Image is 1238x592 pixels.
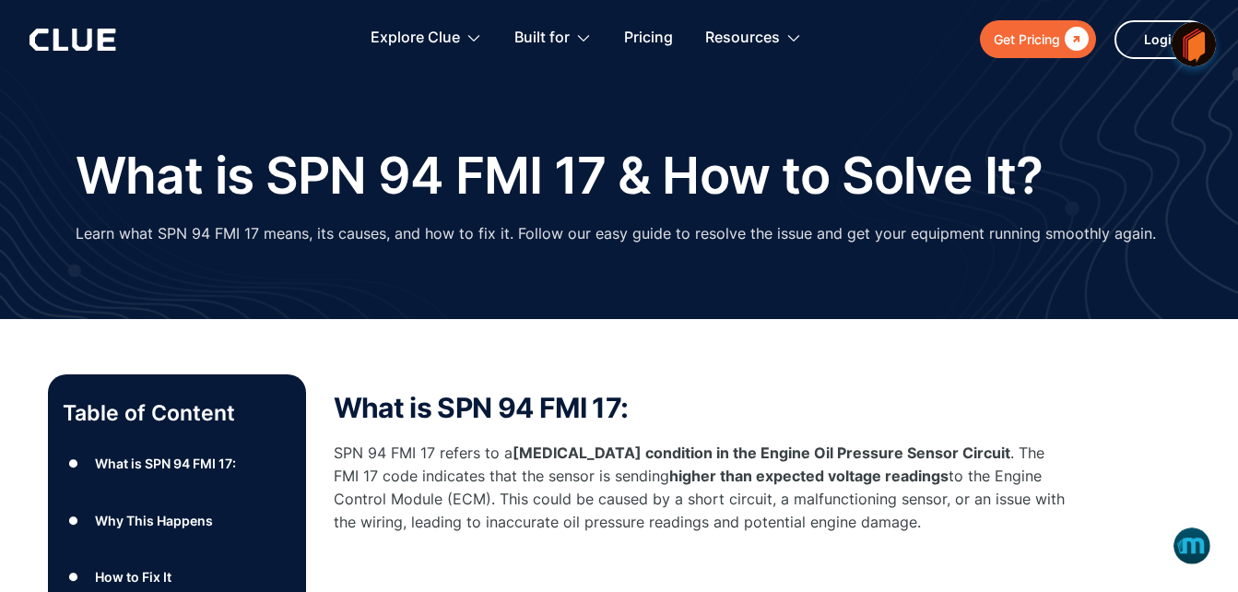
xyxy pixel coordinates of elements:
a: Get Pricing [980,20,1096,58]
div: Resources [705,9,802,67]
p: SPN 94 FMI 17 refers to a . The FMI 17 code indicates that the sensor is sending to the Engine Co... [334,442,1071,535]
p: Table of Content [63,398,291,428]
div: What is SPN 94 FMI 17: [95,452,236,475]
div: Why This Happens [95,509,213,532]
div: Resources [705,9,780,67]
div: Get Pricing [994,28,1060,51]
h1: What is SPN 94 FMI 17 & How to Solve It? [76,148,1043,204]
a: ●Why This Happens [63,506,291,534]
div: Explore Clue [371,9,460,67]
a: Pricing [624,9,673,67]
strong: higher than expected voltage readings [669,467,949,485]
div: Built for [514,9,592,67]
div: How to Fix It [95,565,171,588]
p: ‍ [334,553,1071,576]
div: Built for [514,9,570,67]
strong: What is SPN 94 FMI 17: [334,391,629,424]
p: Learn what SPN 94 FMI 17 means, its causes, and how to fix it. Follow our easy guide to resolve t... [76,222,1156,245]
strong: [MEDICAL_DATA] condition in the Engine Oil Pressure Sensor Circuit [513,444,1010,462]
div: ● [63,563,85,591]
a: ●What is SPN 94 FMI 17: [63,450,291,478]
a: Login [1114,20,1209,59]
a: ●How to Fix It [63,563,291,591]
div:  [1060,28,1089,51]
div: Explore Clue [371,9,482,67]
div: ● [63,450,85,478]
div: ● [63,506,85,534]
